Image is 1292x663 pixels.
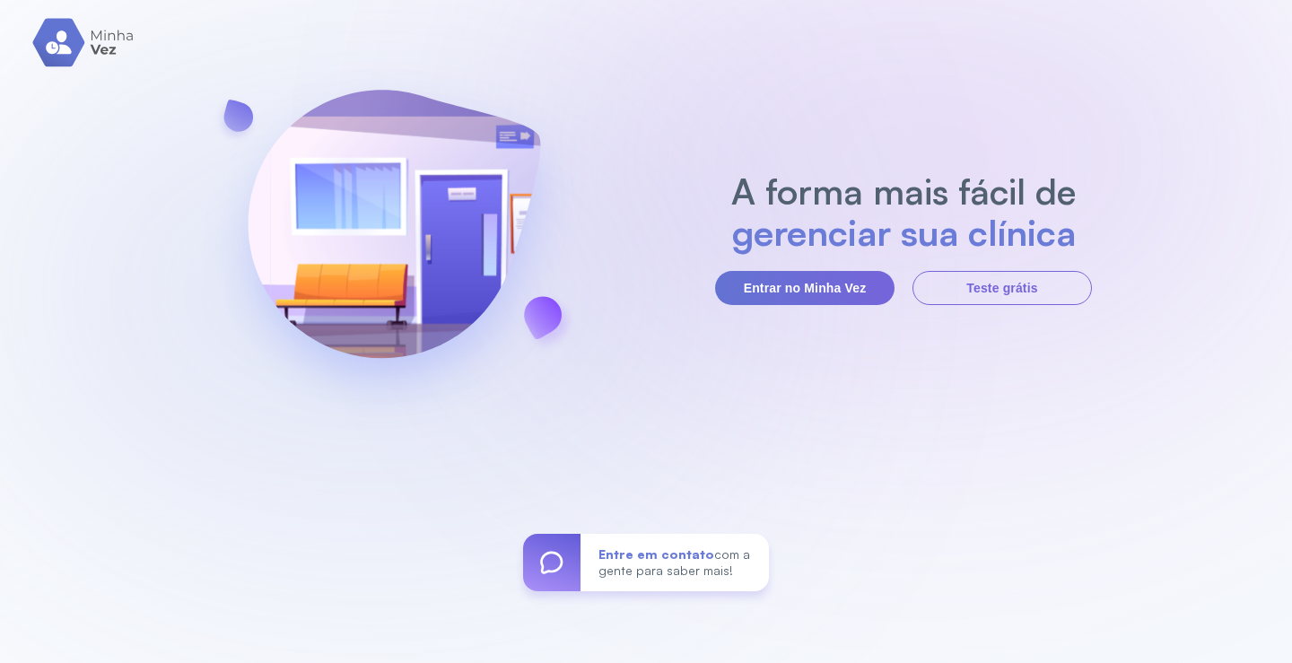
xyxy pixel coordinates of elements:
[598,546,714,562] span: Entre em contato
[722,170,1086,212] h2: A forma mais fácil de
[523,534,769,591] a: Entre em contatocom a gente para saber mais!
[581,534,769,591] div: com a gente para saber mais!
[722,212,1086,253] h2: gerenciar sua clínica
[715,271,895,305] button: Entrar no Minha Vez
[200,42,588,432] img: banner-login.svg
[912,271,1092,305] button: Teste grátis
[32,18,135,67] img: logo.svg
